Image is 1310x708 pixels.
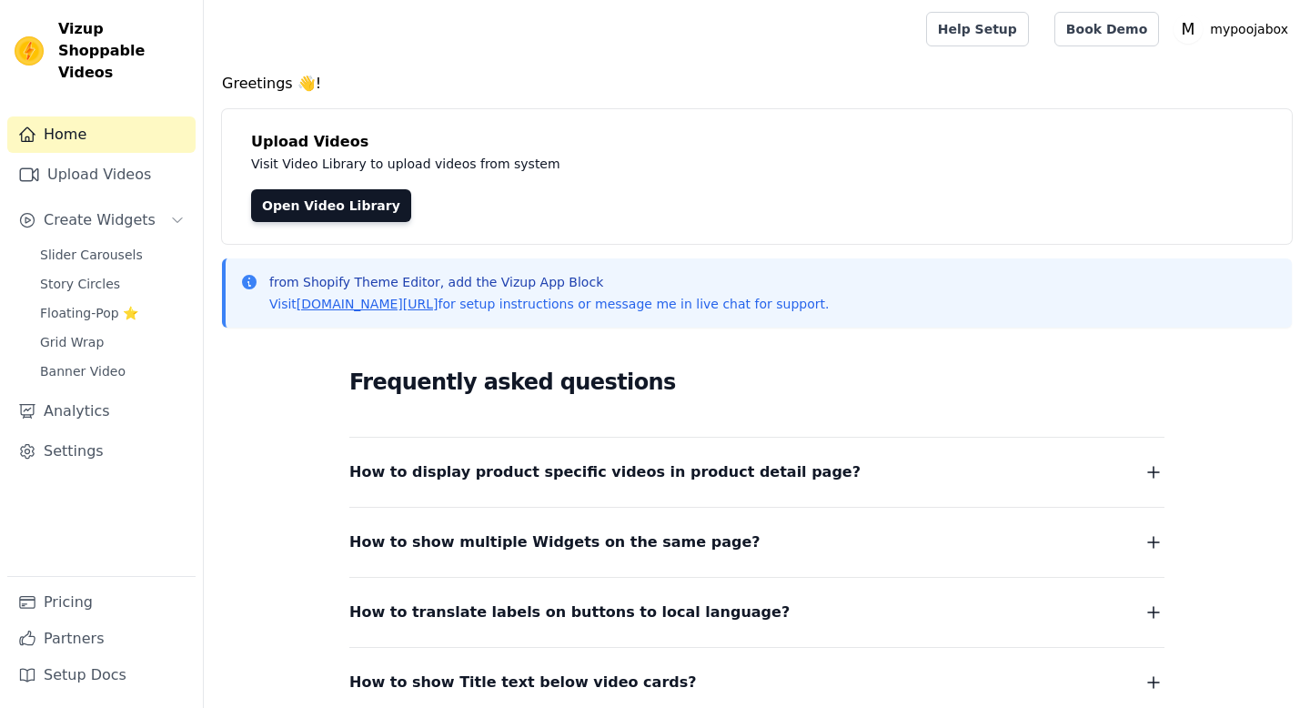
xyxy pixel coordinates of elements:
[349,530,761,555] span: How to show multiple Widgets on the same page?
[7,116,196,153] a: Home
[349,670,697,695] span: How to show Title text below video cards?
[29,300,196,326] a: Floating-Pop ⭐
[349,600,1164,625] button: How to translate labels on buttons to local language?
[1174,13,1295,46] button: M mypoojabox
[7,393,196,430] a: Analytics
[40,362,126,380] span: Banner Video
[29,242,196,268] a: Slider Carousels
[7,433,196,470] a: Settings
[297,297,438,311] a: [DOMAIN_NAME][URL]
[349,460,1164,485] button: How to display product specific videos in product detail page?
[40,246,143,264] span: Slider Carousels
[349,460,861,485] span: How to display product specific videos in product detail page?
[349,600,790,625] span: How to translate labels on buttons to local language?
[7,584,196,621] a: Pricing
[1182,20,1195,38] text: M
[29,329,196,355] a: Grid Wrap
[269,295,829,313] p: Visit for setup instructions or message me in live chat for support.
[1203,13,1295,46] p: mypoojabox
[44,209,156,231] span: Create Widgets
[29,359,196,384] a: Banner Video
[349,670,1164,695] button: How to show Title text below video cards?
[251,153,1066,175] p: Visit Video Library to upload videos from system
[926,12,1029,46] a: Help Setup
[7,202,196,238] button: Create Widgets
[40,304,138,322] span: Floating-Pop ⭐
[7,621,196,657] a: Partners
[58,18,188,84] span: Vizup Shoppable Videos
[1054,12,1159,46] a: Book Demo
[349,530,1164,555] button: How to show multiple Widgets on the same page?
[349,364,1164,400] h2: Frequently asked questions
[269,273,829,291] p: from Shopify Theme Editor, add the Vizup App Block
[15,36,44,66] img: Vizup
[251,189,411,222] a: Open Video Library
[251,131,1263,153] h4: Upload Videos
[29,271,196,297] a: Story Circles
[7,657,196,693] a: Setup Docs
[7,157,196,193] a: Upload Videos
[222,73,1292,95] h4: Greetings 👋!
[40,333,104,351] span: Grid Wrap
[40,275,120,293] span: Story Circles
